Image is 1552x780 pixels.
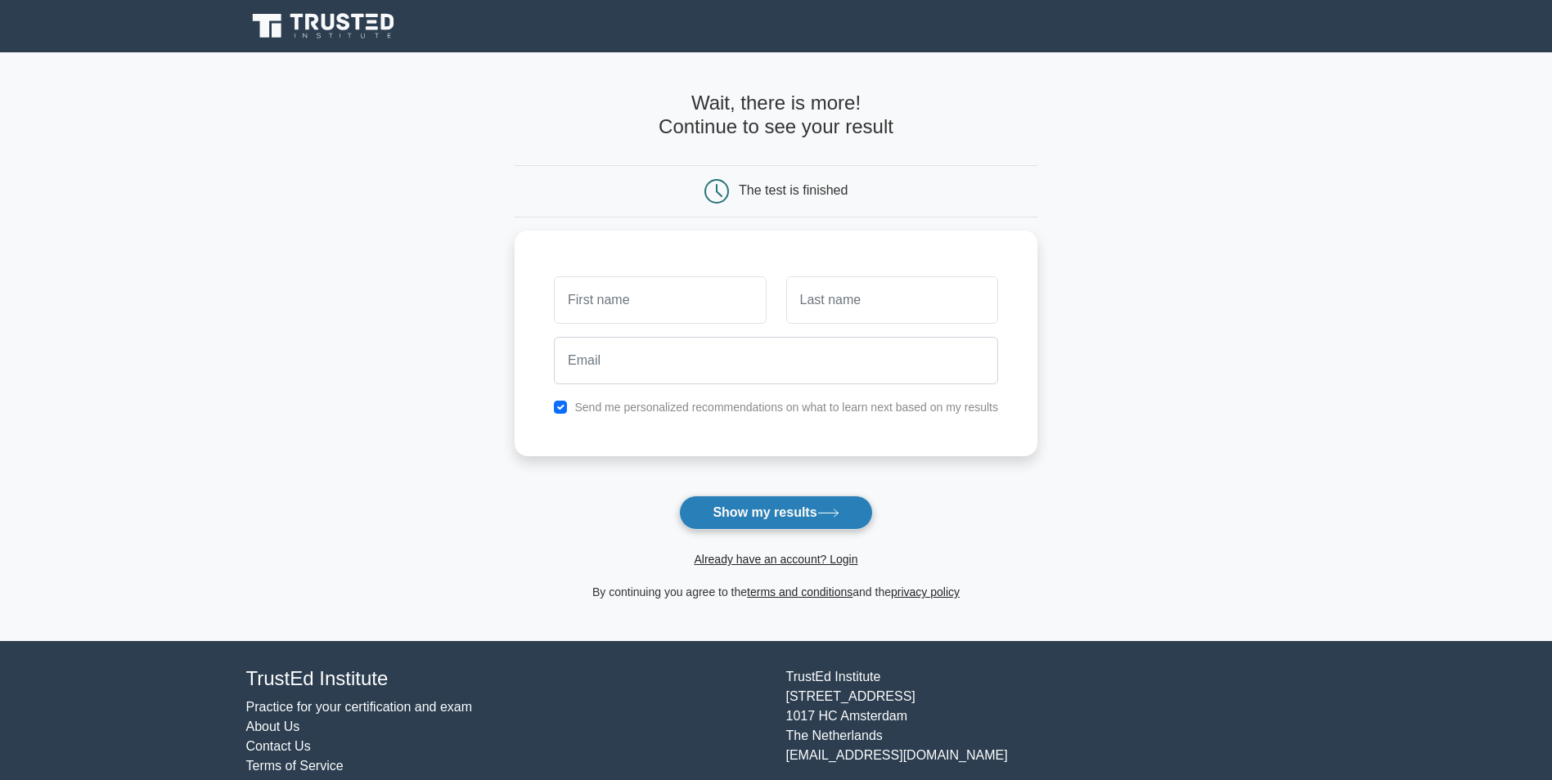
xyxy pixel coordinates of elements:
div: By continuing you agree to the and the [505,582,1047,602]
a: Terms of Service [246,759,344,773]
a: Already have an account? Login [694,553,857,566]
div: The test is finished [739,183,848,197]
a: Practice for your certification and exam [246,700,473,714]
input: First name [554,276,766,324]
a: Contact Us [246,739,311,753]
h4: Wait, there is more! Continue to see your result [515,92,1037,139]
label: Send me personalized recommendations on what to learn next based on my results [574,401,998,414]
a: terms and conditions [747,585,852,598]
input: Last name [786,276,998,324]
input: Email [554,337,998,384]
a: privacy policy [891,585,960,598]
h4: TrustEd Institute [246,667,767,691]
a: About Us [246,719,300,733]
button: Show my results [679,495,872,530]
